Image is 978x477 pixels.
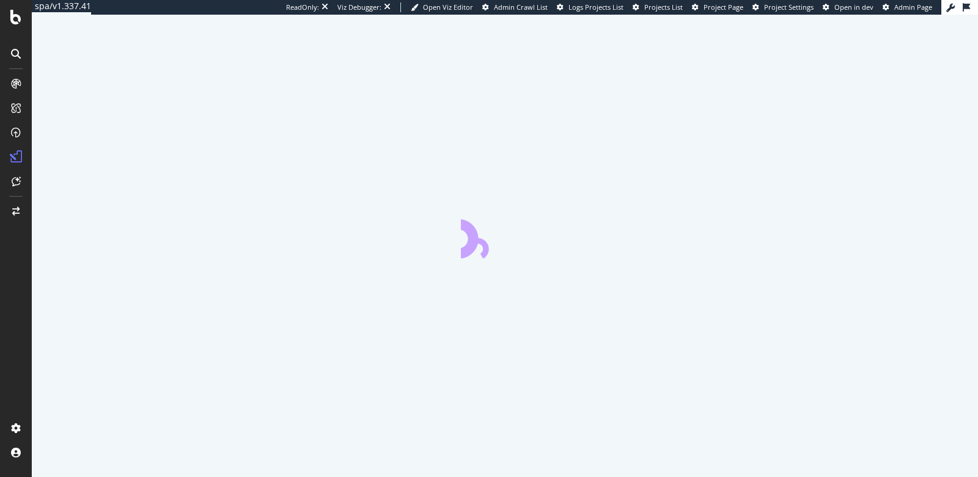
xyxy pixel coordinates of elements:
div: ReadOnly: [286,2,319,12]
span: Admin Page [894,2,932,12]
div: animation [461,214,549,258]
span: Open in dev [834,2,873,12]
span: Project Page [704,2,743,12]
a: Admin Page [883,2,932,12]
span: Admin Crawl List [494,2,548,12]
span: Logs Projects List [568,2,623,12]
span: Open Viz Editor [423,2,473,12]
a: Project Settings [752,2,814,12]
span: Projects List [644,2,683,12]
a: Projects List [633,2,683,12]
a: Project Page [692,2,743,12]
a: Logs Projects List [557,2,623,12]
span: Project Settings [764,2,814,12]
a: Open in dev [823,2,873,12]
a: Open Viz Editor [411,2,473,12]
div: Viz Debugger: [337,2,381,12]
a: Admin Crawl List [482,2,548,12]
